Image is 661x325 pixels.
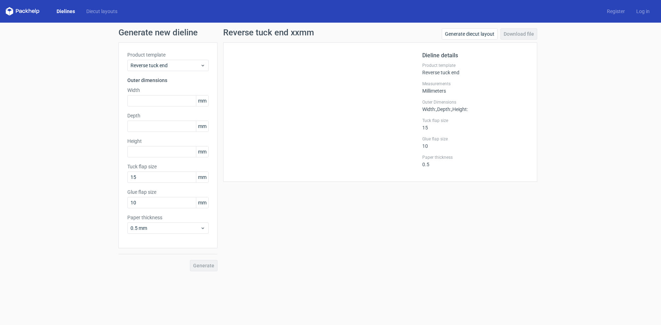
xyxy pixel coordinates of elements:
[196,146,208,157] span: mm
[422,118,528,123] label: Tuck flap size
[422,136,528,149] div: 10
[127,51,209,58] label: Product template
[422,106,436,112] span: Width :
[436,106,451,112] span: , Depth :
[422,81,528,94] div: Millimeters
[223,28,314,37] h1: Reverse tuck end xxmm
[631,8,655,15] a: Log in
[127,188,209,196] label: Glue flap size
[601,8,631,15] a: Register
[127,163,209,170] label: Tuck flap size
[422,99,528,105] label: Outer Dimensions
[451,106,468,112] span: , Height :
[131,225,200,232] span: 0.5 mm
[127,112,209,119] label: Depth
[118,28,543,37] h1: Generate new dieline
[127,87,209,94] label: Width
[51,8,81,15] a: Dielines
[127,77,209,84] h3: Outer dimensions
[196,172,208,182] span: mm
[422,81,528,87] label: Measurements
[422,136,528,142] label: Glue flap size
[442,28,498,40] a: Generate diecut layout
[196,197,208,208] span: mm
[131,62,200,69] span: Reverse tuck end
[81,8,123,15] a: Diecut layouts
[127,138,209,145] label: Height
[422,63,528,68] label: Product template
[422,51,528,60] h2: Dieline details
[196,121,208,132] span: mm
[196,95,208,106] span: mm
[422,155,528,167] div: 0.5
[422,118,528,130] div: 15
[422,63,528,75] div: Reverse tuck end
[422,155,528,160] label: Paper thickness
[127,214,209,221] label: Paper thickness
